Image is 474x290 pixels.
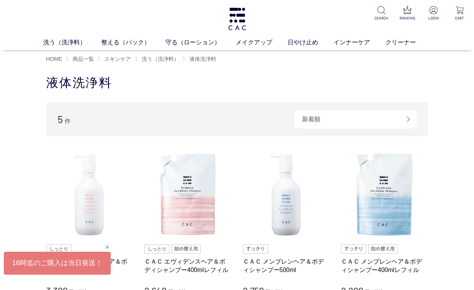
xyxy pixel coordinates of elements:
[385,38,431,47] a: クリーナー
[58,113,63,125] span: 5
[71,56,94,62] a: 商品一覧
[451,6,468,21] a: CART
[341,152,428,239] img: ＣＡＣ メンブレンヘア＆ボディシャンプー400mlレフィル
[243,244,268,254] img: すっきり
[43,38,101,47] a: 洗う（洗浄料）
[101,38,165,47] a: 整える（パック）
[243,152,330,239] img: ＣＡＣ メンブレンヘア＆ボディシャンプー500ml
[171,244,201,254] img: 詰め替え用
[236,38,288,47] a: メイクアップ
[341,244,366,254] img: すっきり
[144,257,231,274] a: ＣＡＣ エヴィデンスヘア＆ボディシャンプー400mlレフィル
[227,8,247,30] img: logo
[288,38,333,47] a: 日やけ止め
[425,6,442,21] a: LOGIN
[66,55,96,63] li: 〉
[399,15,416,21] p: RANKING
[165,38,236,47] a: 守る（ローション）
[46,152,133,239] img: ＣＡＣ エヴィデンスヘア＆ボディシャンプー500ml
[373,6,390,21] a: SEARCH
[103,56,131,62] a: スキンケア
[373,15,390,21] p: SEARCH
[135,55,181,63] li: 〉
[140,56,179,62] a: 洗う（洗浄料）
[73,56,94,62] span: 商品一覧
[341,257,428,274] a: ＣＡＣ メンブレンヘア＆ボディシャンプー400mlレフィル
[65,118,71,124] span: 件
[46,244,71,254] img: しっとり
[189,56,216,62] span: 液体洗浄料
[183,55,218,63] li: 〉
[144,244,170,254] img: しっとり
[97,55,133,63] li: 〉
[46,75,428,91] h1: 液体洗浄料
[425,15,442,21] p: LOGIN
[399,6,416,21] a: RANKING
[333,38,385,47] a: インナーケア
[294,110,417,129] div: 新着順
[104,56,131,62] span: スキンケア
[451,15,468,21] p: CART
[368,244,398,254] img: 詰め替え用
[46,56,62,62] a: HOME
[243,257,330,274] a: ＣＡＣ メンブレンヘア＆ボディシャンプー500ml
[142,56,179,62] span: 洗う（洗浄料）
[188,56,216,62] a: 液体洗浄料
[144,152,231,239] img: ＣＡＣ エヴィデンスヘア＆ボディシャンプー400mlレフィル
